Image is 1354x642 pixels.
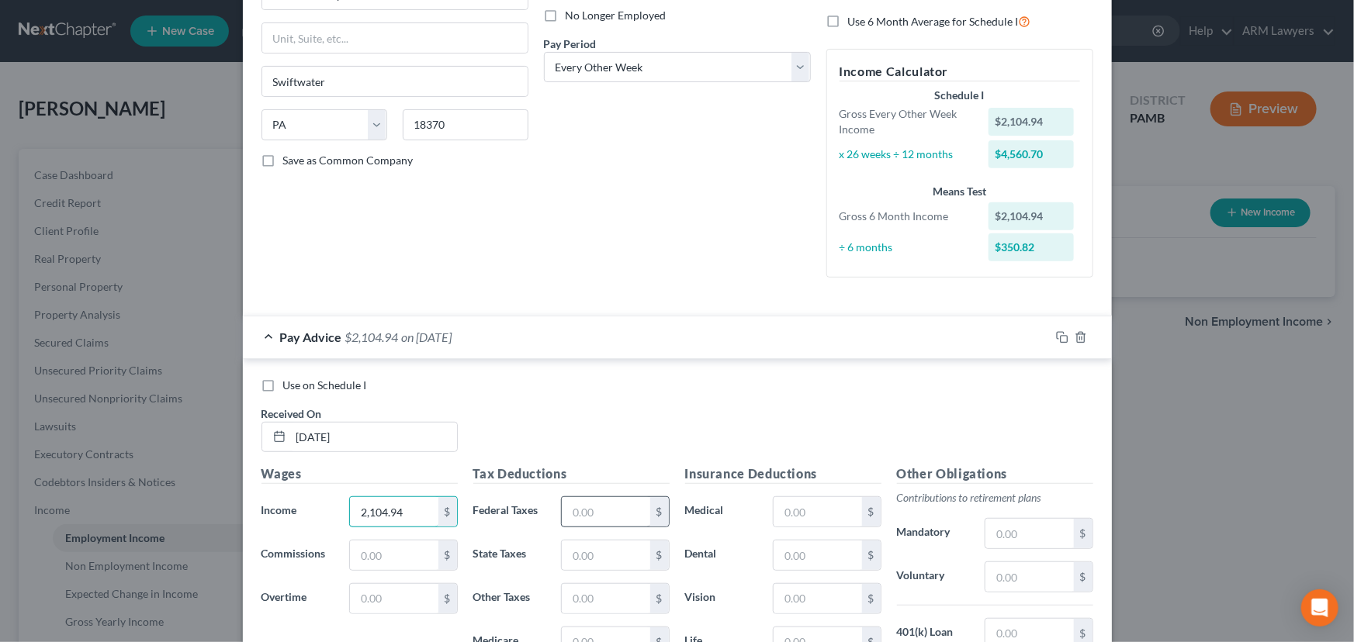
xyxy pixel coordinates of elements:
[403,109,528,140] input: Enter zip...
[350,540,438,570] input: 0.00
[685,464,881,484] h5: Insurance Deductions
[262,23,528,53] input: Unit, Suite, etc...
[1074,562,1093,592] div: $
[280,330,342,344] span: Pay Advice
[862,497,881,526] div: $
[862,584,881,613] div: $
[1074,519,1093,548] div: $
[544,37,597,50] span: Pay Period
[438,584,457,613] div: $
[466,496,554,527] label: Federal Taxes
[254,540,342,571] label: Commissions
[989,140,1074,168] div: $4,560.70
[261,407,322,420] span: Received On
[832,240,982,255] div: ÷ 6 months
[254,583,342,614] label: Overtime
[832,209,982,224] div: Gross 6 Month Income
[650,584,669,613] div: $
[466,540,554,571] label: State Taxes
[889,518,978,549] label: Mandatory
[862,540,881,570] div: $
[466,583,554,614] label: Other Taxes
[989,202,1074,230] div: $2,104.94
[897,464,1093,484] h5: Other Obligations
[262,67,528,96] input: Enter city...
[985,519,1073,548] input: 0.00
[562,584,649,613] input: 0.00
[261,464,458,484] h5: Wages
[438,540,457,570] div: $
[562,540,649,570] input: 0.00
[283,378,367,392] span: Use on Schedule I
[840,62,1080,81] h5: Income Calculator
[562,497,649,526] input: 0.00
[832,106,982,137] div: Gross Every Other Week Income
[774,540,861,570] input: 0.00
[840,184,1080,199] div: Means Test
[989,108,1074,136] div: $2,104.94
[473,464,670,484] h5: Tax Deductions
[677,496,766,527] label: Medical
[1301,589,1338,626] div: Open Intercom Messenger
[848,15,1019,28] span: Use 6 Month Average for Schedule I
[566,9,667,22] span: No Longer Employed
[350,497,438,526] input: 0.00
[291,423,457,452] input: MM/DD/YYYY
[889,561,978,592] label: Voluntary
[261,503,297,516] span: Income
[989,233,1074,261] div: $350.82
[345,330,399,344] span: $2,104.94
[283,154,414,167] span: Save as Common Company
[840,88,1080,103] div: Schedule I
[402,330,452,344] span: on [DATE]
[350,584,438,613] input: 0.00
[774,497,861,526] input: 0.00
[650,497,669,526] div: $
[677,540,766,571] label: Dental
[677,583,766,614] label: Vision
[897,490,1093,506] p: Contributions to retirement plans
[985,562,1073,592] input: 0.00
[832,147,982,162] div: x 26 weeks ÷ 12 months
[774,584,861,613] input: 0.00
[438,497,457,526] div: $
[650,540,669,570] div: $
